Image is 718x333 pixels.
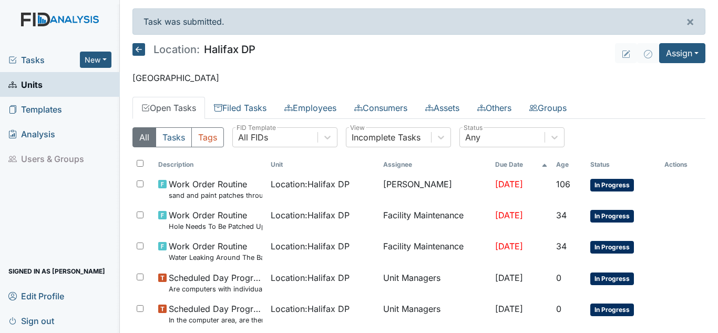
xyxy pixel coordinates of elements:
p: [GEOGRAPHIC_DATA] [132,72,705,84]
a: Tasks [8,54,80,66]
td: Facility Maintenance [379,236,491,267]
div: Incomplete Tasks [352,131,420,144]
button: Tags [191,127,224,147]
span: Location: [153,44,200,55]
span: Scheduled Day Program Inspection Are computers with individual's information in an area that is l... [169,271,262,294]
div: All FIDs [238,131,268,144]
td: Unit Managers [379,267,491,298]
span: Edit Profile [8,288,64,304]
span: 0 [556,304,561,314]
div: Any [465,131,480,144]
span: In Progress [590,179,634,191]
span: [DATE] [495,179,523,189]
span: Work Order Routine sand and paint patches throughout [169,178,262,200]
span: Location : Halifax DP [271,178,350,190]
small: Water Leaking Around The Base of the Toilet [169,253,262,263]
span: Scheduled Day Program Inspection In the computer area, are there computer passwords visible? [169,302,262,325]
a: Employees [275,97,345,119]
small: sand and paint patches throughout [169,190,262,200]
span: Sign out [8,312,54,329]
button: All [132,127,156,147]
span: Location : Halifax DP [271,271,350,284]
th: Actions [660,156,705,174]
button: New [80,52,111,68]
td: [PERSON_NAME] [379,174,491,205]
span: In Progress [590,210,634,223]
span: 106 [556,179,570,189]
a: Others [468,97,520,119]
small: Are computers with individual's information in an area that is locked when management is not pres... [169,284,262,294]
span: [DATE] [495,304,523,314]
button: Tasks [156,127,192,147]
a: Consumers [345,97,416,119]
span: Work Order Routine Hole Needs To Be Patched Up [169,209,262,231]
th: Toggle SortBy [586,156,660,174]
th: Toggle SortBy [491,156,551,174]
span: Location : Halifax DP [271,209,350,221]
span: Templates [8,101,62,117]
th: Toggle SortBy [154,156,266,174]
span: Location : Halifax DP [271,302,350,315]
span: In Progress [590,304,634,316]
span: × [686,14,694,29]
span: 34 [556,210,567,220]
span: 0 [556,273,561,283]
th: Toggle SortBy [266,156,379,174]
span: Analysis [8,126,55,142]
a: Assets [416,97,468,119]
small: In the computer area, are there computer passwords visible? [169,315,262,325]
td: Facility Maintenance [379,205,491,236]
div: Type filter [132,127,224,147]
button: Assign [659,43,705,63]
button: × [675,9,705,34]
td: Unit Managers [379,298,491,329]
h5: Halifax DP [132,43,255,56]
div: Task was submitted. [132,8,705,35]
span: Signed in as [PERSON_NAME] [8,263,105,279]
span: [DATE] [495,210,523,220]
span: 34 [556,241,567,251]
span: Units [8,76,43,93]
a: Groups [520,97,576,119]
span: In Progress [590,273,634,285]
th: Toggle SortBy [552,156,587,174]
a: Open Tasks [132,97,205,119]
small: Hole Needs To Be Patched Up [169,221,262,231]
span: Work Order Routine Water Leaking Around The Base of the Toilet [169,240,262,263]
a: Filed Tasks [205,97,275,119]
span: Location : Halifax DP [271,240,350,253]
input: Toggle All Rows Selected [137,160,143,167]
span: [DATE] [495,273,523,283]
span: [DATE] [495,241,523,251]
th: Assignee [379,156,491,174]
span: In Progress [590,241,634,254]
